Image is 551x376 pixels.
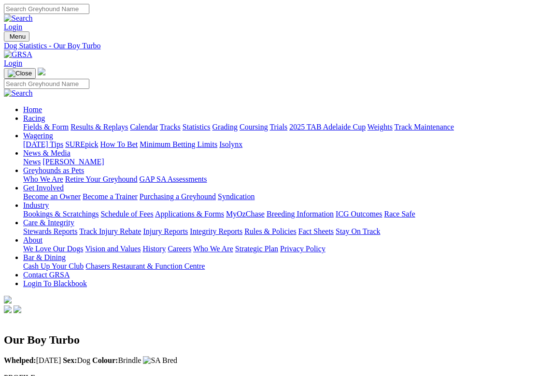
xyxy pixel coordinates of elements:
[23,175,547,184] div: Greyhounds as Pets
[23,158,41,166] a: News
[23,175,63,183] a: Who We Are
[212,123,238,131] a: Grading
[23,245,547,253] div: About
[280,245,325,253] a: Privacy Policy
[23,192,81,201] a: Become an Owner
[336,227,380,235] a: Stay On Track
[218,192,254,201] a: Syndication
[23,123,547,131] div: Racing
[140,192,216,201] a: Purchasing a Greyhound
[23,114,45,122] a: Racing
[23,201,49,209] a: Industry
[100,210,153,218] a: Schedule of Fees
[23,236,42,244] a: About
[395,123,454,131] a: Track Maintenance
[140,140,217,148] a: Minimum Betting Limits
[23,158,547,166] div: News & Media
[83,192,138,201] a: Become a Trainer
[183,123,211,131] a: Statistics
[23,105,42,114] a: Home
[8,70,32,77] img: Close
[65,140,98,148] a: SUREpick
[160,123,181,131] a: Tracks
[4,305,12,313] img: facebook.svg
[4,23,22,31] a: Login
[143,356,177,365] img: SA Bred
[23,140,63,148] a: [DATE] Tips
[4,356,36,364] b: Whelped:
[142,245,166,253] a: History
[4,356,61,364] span: [DATE]
[14,305,21,313] img: twitter.svg
[23,210,547,218] div: Industry
[367,123,393,131] a: Weights
[23,210,99,218] a: Bookings & Scratchings
[23,166,84,174] a: Greyhounds as Pets
[240,123,268,131] a: Coursing
[269,123,287,131] a: Trials
[298,227,334,235] a: Fact Sheets
[71,123,128,131] a: Results & Replays
[92,356,141,364] span: Brindle
[85,262,205,270] a: Chasers Restaurant & Function Centre
[4,50,32,59] img: GRSA
[4,42,547,50] a: Dog Statistics - Our Boy Turbo
[23,245,83,253] a: We Love Our Dogs
[155,210,224,218] a: Applications & Forms
[4,31,29,42] button: Toggle navigation
[23,184,64,192] a: Get Involved
[23,262,547,271] div: Bar & Dining
[140,175,207,183] a: GAP SA Assessments
[4,68,36,79] button: Toggle navigation
[4,79,89,89] input: Search
[336,210,382,218] a: ICG Outcomes
[23,131,53,140] a: Wagering
[244,227,297,235] a: Rules & Policies
[23,149,71,157] a: News & Media
[23,227,547,236] div: Care & Integrity
[23,123,69,131] a: Fields & Form
[168,245,191,253] a: Careers
[23,262,84,270] a: Cash Up Your Club
[289,123,366,131] a: 2025 TAB Adelaide Cup
[23,140,547,149] div: Wagering
[100,140,138,148] a: How To Bet
[85,245,141,253] a: Vision and Values
[4,89,33,98] img: Search
[143,227,188,235] a: Injury Reports
[4,59,22,67] a: Login
[38,68,45,75] img: logo-grsa-white.png
[193,245,233,253] a: Who We Are
[190,227,242,235] a: Integrity Reports
[4,296,12,304] img: logo-grsa-white.png
[10,33,26,40] span: Menu
[23,271,70,279] a: Contact GRSA
[23,227,77,235] a: Stewards Reports
[23,218,74,227] a: Care & Integrity
[4,333,547,347] h2: Our Boy Turbo
[23,192,547,201] div: Get Involved
[4,14,33,23] img: Search
[130,123,158,131] a: Calendar
[23,279,87,288] a: Login To Blackbook
[63,356,77,364] b: Sex:
[23,253,66,261] a: Bar & Dining
[235,245,278,253] a: Strategic Plan
[4,4,89,14] input: Search
[267,210,334,218] a: Breeding Information
[384,210,415,218] a: Race Safe
[92,356,118,364] b: Colour:
[79,227,141,235] a: Track Injury Rebate
[42,158,104,166] a: [PERSON_NAME]
[226,210,265,218] a: MyOzChase
[65,175,138,183] a: Retire Your Greyhound
[219,140,242,148] a: Isolynx
[63,356,90,364] span: Dog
